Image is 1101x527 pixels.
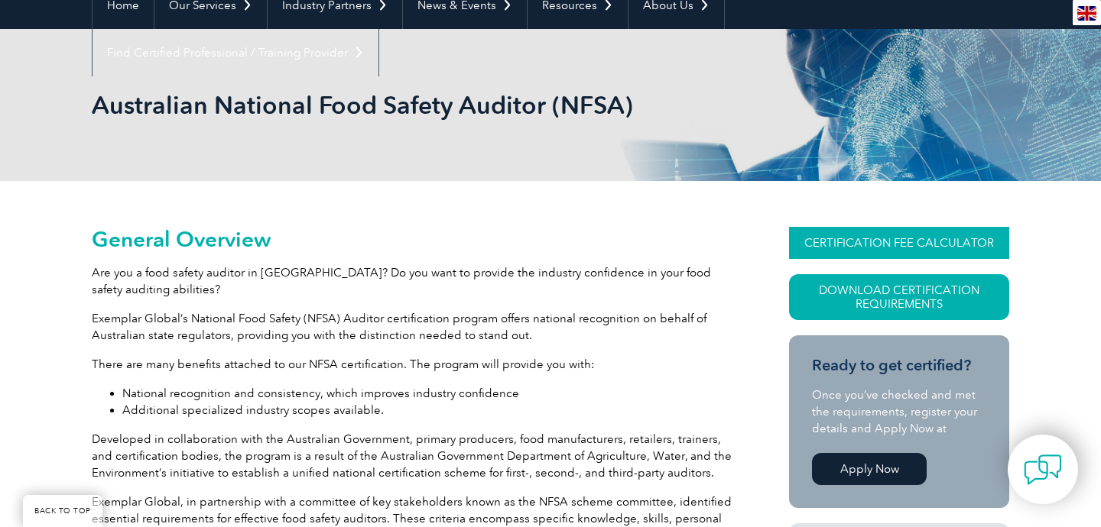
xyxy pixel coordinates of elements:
[92,356,734,373] p: There are many benefits attached to our NFSA certification. The program will provide you with:
[1077,6,1096,21] img: en
[812,356,986,375] h3: Ready to get certified?
[789,274,1009,320] a: Download Certification Requirements
[1024,451,1062,489] img: contact-chat.png
[23,495,102,527] a: BACK TO TOP
[789,227,1009,259] a: CERTIFICATION FEE CALCULATOR
[812,453,927,485] a: Apply Now
[812,386,986,437] p: Once you’ve checked and met the requirements, register your details and Apply Now at
[122,385,734,402] li: National recognition and consistency, which improves industry confidence
[92,227,734,251] h2: General Overview
[93,29,378,76] a: Find Certified Professional / Training Provider
[92,431,734,481] p: Developed in collaboration with the Australian Government, primary producers, food manufacturers,...
[122,402,734,419] li: Additional specialized industry scopes available.
[92,90,679,120] h1: Australian National Food Safety Auditor (NFSA)
[92,264,734,298] p: Are you a food safety auditor in [GEOGRAPHIC_DATA]? Do you want to provide the industry confidenc...
[92,310,734,344] p: Exemplar Global’s National Food Safety (NFSA) Auditor certification program offers national recog...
